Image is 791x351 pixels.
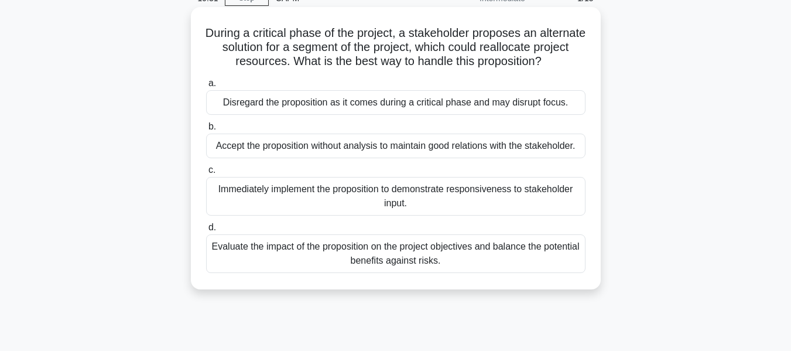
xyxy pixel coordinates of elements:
[206,177,585,216] div: Immediately implement the proposition to demonstrate responsiveness to stakeholder input.
[206,90,585,115] div: Disregard the proposition as it comes during a critical phase and may disrupt focus.
[208,78,216,88] span: a.
[208,222,216,232] span: d.
[205,26,587,69] h5: During a critical phase of the project, a stakeholder proposes an alternate solution for a segmen...
[208,165,215,175] span: c.
[206,134,585,158] div: Accept the proposition without analysis to maintain good relations with the stakeholder.
[206,234,585,273] div: Evaluate the impact of the proposition on the project objectives and balance the potential benefi...
[208,121,216,131] span: b.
